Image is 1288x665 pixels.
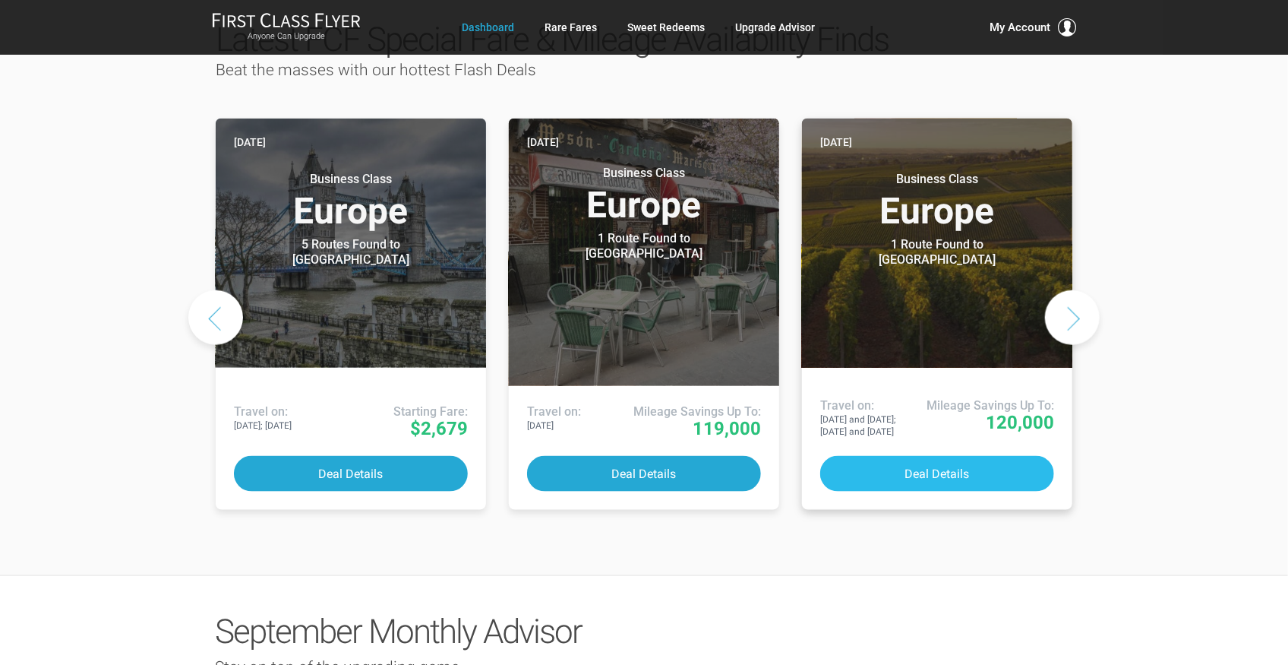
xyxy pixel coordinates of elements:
[802,119,1072,510] a: [DATE] Business ClassEurope 1 Route Found to [GEOGRAPHIC_DATA] Use These Miles / Points: Travel o...
[212,12,361,43] a: First Class FlyerAnyone Can Upgrade
[549,166,739,181] small: Business Class
[549,231,739,261] div: 1 Route Found to [GEOGRAPHIC_DATA]
[188,290,243,345] button: Previous slide
[509,119,779,510] a: [DATE] Business ClassEurope 1 Route Found to [GEOGRAPHIC_DATA] Use These Miles / Points: Travel o...
[545,14,597,41] a: Rare Fares
[234,172,468,230] h3: Europe
[216,61,536,79] span: Beat the masses with our hottest Flash Deals
[842,237,1032,268] div: 1 Route Found to [GEOGRAPHIC_DATA]
[256,172,446,187] small: Business Class
[627,14,705,41] a: Sweet Redeems
[527,456,761,492] button: Deal Details
[820,134,852,150] time: [DATE]
[735,14,815,41] a: Upgrade Advisor
[820,172,1054,230] h3: Europe
[527,166,761,223] h3: Europe
[212,12,361,28] img: First Class Flyer
[234,134,266,150] time: [DATE]
[1045,290,1100,345] button: Next slide
[990,18,1076,36] button: My Account
[256,237,446,268] div: 5 Routes Found to [GEOGRAPHIC_DATA]
[527,134,559,150] time: [DATE]
[462,14,514,41] a: Dashboard
[212,31,361,42] small: Anyone Can Upgrade
[216,119,486,510] a: [DATE] Business ClassEurope 5 Routes Found to [GEOGRAPHIC_DATA] Airlines offering special fares: ...
[234,456,468,492] button: Deal Details
[842,172,1032,187] small: Business Class
[215,612,582,651] span: September Monthly Advisor
[820,456,1054,492] button: Deal Details
[990,18,1050,36] span: My Account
